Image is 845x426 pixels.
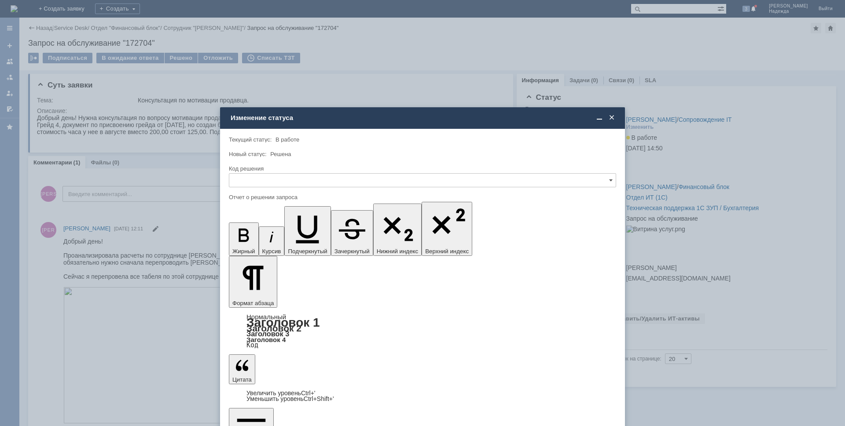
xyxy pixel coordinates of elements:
span: Курсив [262,248,281,255]
button: Курсив [259,226,285,256]
a: Заголовок 2 [246,323,301,333]
button: Зачеркнутый [331,210,373,256]
span: Свернуть (Ctrl + M) [595,114,604,122]
span: Жирный [232,248,255,255]
label: Текущий статус: [229,136,272,143]
button: Цитата [229,354,255,384]
span: Ctrl+Shift+' [304,395,334,402]
span: Зачеркнутый [334,248,370,255]
span: Закрыть [607,114,616,122]
button: Верхний индекс [422,202,472,256]
a: Заголовок 3 [246,330,289,338]
span: Верхний индекс [425,248,469,255]
a: Заголовок 4 [246,336,286,343]
a: Заголовок 1 [246,316,320,329]
button: Подчеркнутый [284,206,331,256]
label: Новый статус: [229,151,267,157]
span: Ctrl+' [301,390,316,397]
a: Decrease [246,395,334,402]
div: Формат абзаца [229,314,616,348]
div: Код решения [229,166,614,171]
span: Решена [270,151,291,157]
div: Отчет о решении запроса [229,194,614,200]
div: Изменение статуса [231,114,616,122]
span: Цитата [232,376,252,383]
span: В работе [276,136,299,143]
a: Increase [246,390,316,397]
span: Формат абзаца [232,300,274,306]
span: Нижний индекс [377,248,419,255]
div: Цитата [229,390,616,402]
button: Формат абзаца [229,256,277,308]
a: Нормальный [246,313,286,320]
span: Подчеркнутый [288,248,327,255]
button: Нижний индекс [373,204,422,256]
a: Код [246,341,258,349]
button: Жирный [229,222,259,256]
